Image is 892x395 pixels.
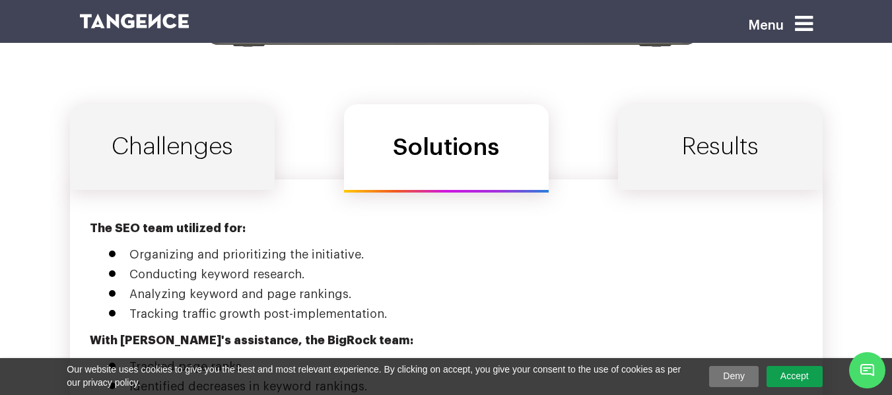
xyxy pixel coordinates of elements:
span: Chat Widget [849,352,885,388]
a: Deny [709,366,759,387]
li: Analyzing keyword and page rankings. [129,288,803,301]
img: logo SVG [80,14,189,28]
li: Conducting keyword research. [129,268,803,281]
a: Accept [767,366,823,387]
span: Our website uses cookies to give you the best and most relevant experience. By clicking on accept... [67,363,691,389]
a: Solutions [344,104,549,193]
li: Tracking traffic growth post-implementation. [129,307,803,320]
strong: With [PERSON_NAME]'s assistance, the BigRock team: [90,334,413,346]
a: Challenges [70,104,275,190]
li: Organizing and prioritizing the initiative. [129,248,803,261]
a: Results [618,104,823,190]
strong: The SEO team utilized for: [90,222,246,234]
